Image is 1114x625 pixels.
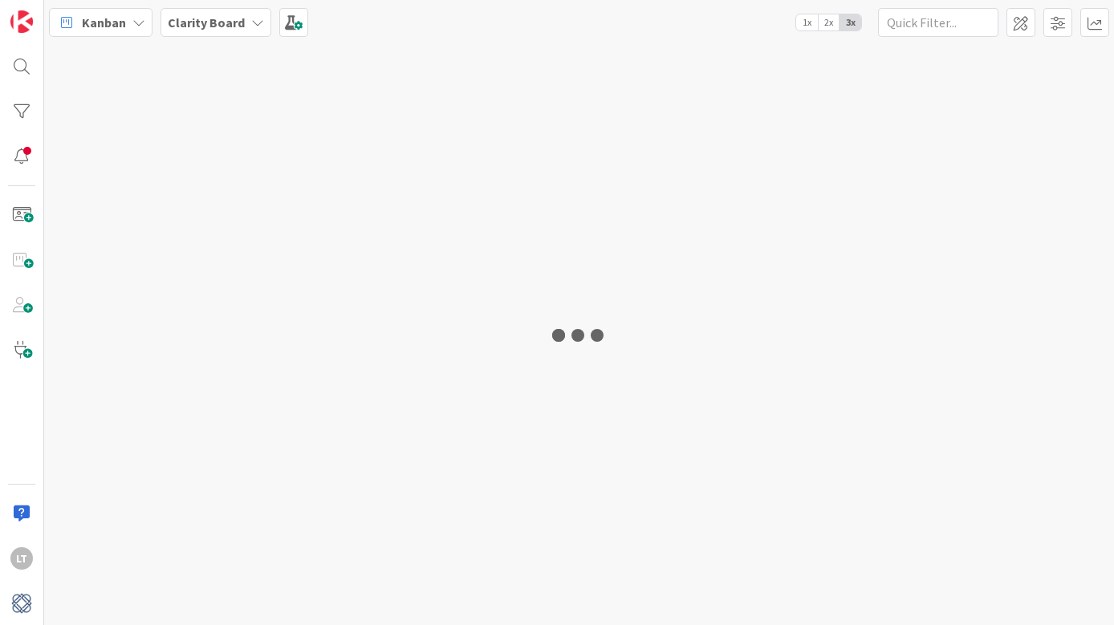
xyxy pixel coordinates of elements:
[82,13,126,32] span: Kanban
[10,10,33,33] img: Visit kanbanzone.com
[818,14,840,30] span: 2x
[878,8,998,37] input: Quick Filter...
[840,14,861,30] span: 3x
[796,14,818,30] span: 1x
[168,14,245,30] b: Clarity Board
[10,592,33,615] img: avatar
[10,547,33,570] div: LT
